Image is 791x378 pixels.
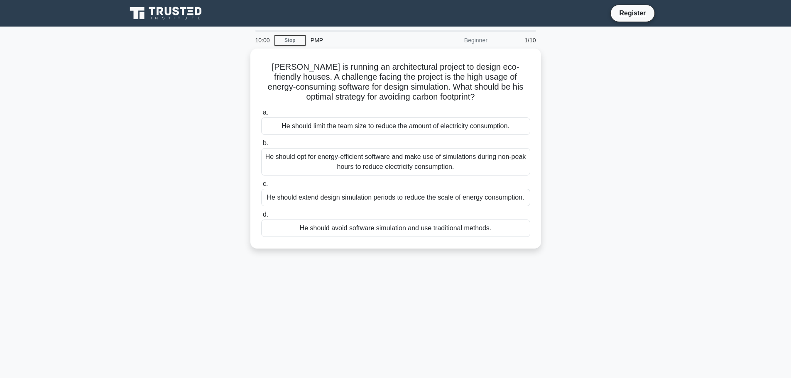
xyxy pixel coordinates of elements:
[263,139,268,146] span: b.
[274,35,306,46] a: Stop
[263,180,268,187] span: c.
[261,219,530,237] div: He should avoid software simulation and use traditional methods.
[261,148,530,176] div: He should opt for energy-efficient software and make use of simulations during non-peak hours to ...
[261,189,530,206] div: He should extend design simulation periods to reduce the scale of energy consumption.
[306,32,420,49] div: PMP
[261,117,530,135] div: He should limit the team size to reduce the amount of electricity consumption.
[420,32,492,49] div: Beginner
[614,8,651,18] a: Register
[250,32,274,49] div: 10:00
[263,211,268,218] span: d.
[263,109,268,116] span: a.
[260,62,531,102] h5: [PERSON_NAME] is running an architectural project to design eco-friendly houses. A challenge faci...
[492,32,541,49] div: 1/10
